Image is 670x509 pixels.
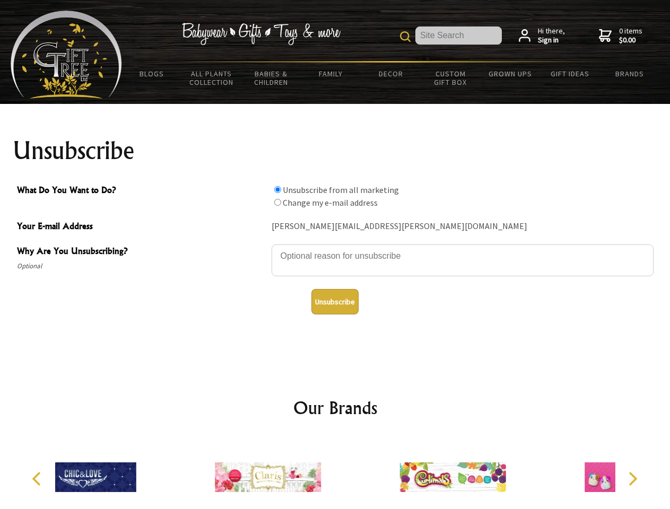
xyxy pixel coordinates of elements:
[600,63,660,85] a: Brands
[11,11,122,99] img: Babyware - Gifts - Toys and more...
[400,31,411,42] img: product search
[17,244,266,260] span: Why Are You Unsubscribing?
[619,26,642,45] span: 0 items
[538,36,565,45] strong: Sign in
[421,63,481,93] a: Custom Gift Box
[538,27,565,45] span: Hi there,
[181,23,341,45] img: Babywear - Gifts - Toys & more
[272,218,654,235] div: [PERSON_NAME][EMAIL_ADDRESS][PERSON_NAME][DOMAIN_NAME]
[17,260,266,273] span: Optional
[621,467,644,490] button: Next
[122,63,182,85] a: BLOGS
[311,289,359,314] button: Unsubscribe
[182,63,242,93] a: All Plants Collection
[17,220,266,235] span: Your E-mail Address
[274,186,281,193] input: What Do You Want to Do?
[519,27,565,45] a: Hi there,Sign in
[272,244,654,276] textarea: Why Are You Unsubscribing?
[480,63,540,85] a: Grown Ups
[619,36,642,45] strong: $0.00
[540,63,600,85] a: Gift Ideas
[283,197,378,208] label: Change my e-mail address
[241,63,301,93] a: Babies & Children
[301,63,361,85] a: Family
[21,395,649,420] h2: Our Brands
[27,467,50,490] button: Previous
[274,199,281,206] input: What Do You Want to Do?
[283,185,399,195] label: Unsubscribe from all marketing
[415,27,502,45] input: Site Search
[13,138,658,163] h1: Unsubscribe
[361,63,421,85] a: Decor
[17,183,266,199] span: What Do You Want to Do?
[599,27,642,45] a: 0 items$0.00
